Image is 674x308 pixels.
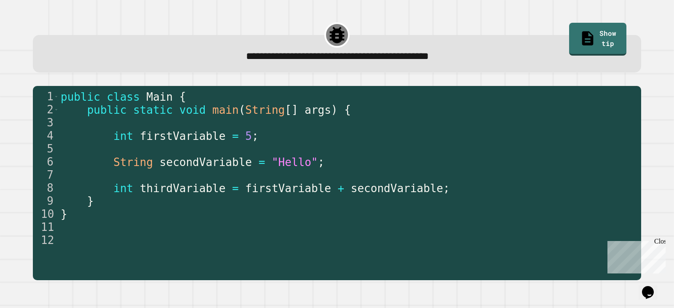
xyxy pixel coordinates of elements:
[139,130,225,142] span: firstVariable
[87,104,126,116] span: public
[350,182,443,195] span: secondVariable
[133,104,173,116] span: static
[337,182,344,195] span: +
[232,182,239,195] span: =
[61,91,100,103] span: public
[54,103,59,116] span: Toggle code folding, rows 2 through 9
[569,23,626,56] a: Show tip
[232,130,239,142] span: =
[33,182,59,195] div: 8
[33,103,59,116] div: 2
[107,91,139,103] span: class
[258,156,265,169] span: =
[212,104,239,116] span: main
[33,90,59,103] div: 1
[179,104,206,116] span: void
[113,130,133,142] span: int
[3,3,58,54] div: Chat with us now!Close
[33,129,59,142] div: 4
[33,208,59,221] div: 10
[272,156,318,169] span: "Hello"
[305,104,331,116] span: args
[33,169,59,182] div: 7
[245,130,252,142] span: 5
[245,182,331,195] span: firstVariable
[33,195,59,208] div: 9
[33,142,59,155] div: 5
[33,234,59,247] div: 12
[113,156,153,169] span: String
[146,91,173,103] span: Main
[113,182,133,195] span: int
[159,156,251,169] span: secondVariable
[139,182,225,195] span: thirdVariable
[245,104,285,116] span: String
[33,155,59,169] div: 6
[33,221,59,234] div: 11
[604,238,666,273] iframe: chat widget
[639,274,666,300] iframe: chat widget
[33,116,59,129] div: 3
[54,90,59,103] span: Toggle code folding, rows 1 through 10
